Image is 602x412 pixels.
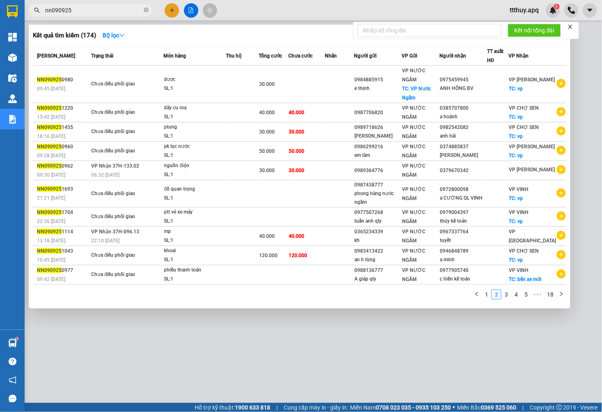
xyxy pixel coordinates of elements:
img: warehouse-icon [8,94,17,103]
div: SL: 1 [164,275,226,284]
div: SL: 1 [164,194,226,203]
img: solution-icon [8,115,17,124]
span: 06:32 [DATE] [91,172,119,178]
span: VP NƯỚC NGẦM [402,144,425,159]
span: TC: vp [509,196,523,201]
span: plus-circle [557,146,566,155]
div: 0374885837 [440,143,487,151]
div: SL: 1 [164,236,226,245]
div: dược [164,75,226,84]
span: message [9,395,16,403]
div: Chưa điều phối giao [91,147,153,156]
div: ANH HỒNG BV [440,84,487,93]
div: 0977 [37,266,89,275]
span: VP Nhận 37H-096.13 [91,229,139,235]
div: 0980 [37,76,89,84]
span: TC: vp [509,257,523,263]
div: Chưa điều phối giao [91,270,153,279]
div: 0986299216 [355,143,401,151]
span: VP CHỢ SEN [509,124,539,130]
img: dashboard-icon [8,33,17,41]
span: 40.000 [259,233,275,239]
span: search [34,7,40,13]
span: VP CHỢ SEN [509,248,539,254]
span: Người nhận [440,53,466,59]
span: Người gửi [354,53,377,59]
input: Tìm tên, số ĐT hoặc mã đơn [45,6,142,15]
div: phong hàng nước ngầm [355,189,401,207]
div: 0385707800 [440,104,487,113]
div: tuấn anh qly [355,217,401,226]
a: 18 [545,290,556,299]
span: VP NƯỚC NGẦM [402,229,425,244]
img: warehouse-icon [8,53,17,62]
span: 13:18 [DATE] [37,238,65,244]
span: 30.000 [289,129,304,135]
button: Kết nối tổng đài [508,24,561,37]
div: SL: 1 [164,151,226,160]
div: 0982542082 [440,123,487,132]
div: e thịnh [355,84,401,93]
span: TC: vp [509,86,523,92]
span: 10:45 [DATE] [37,257,65,263]
span: NN090925 [37,124,62,130]
button: Bộ lọcdown [96,29,131,42]
span: 50.000 [289,148,304,154]
span: [PERSON_NAME] [37,53,75,59]
div: a minh [440,255,487,264]
div: 0983413422 [355,247,401,255]
span: 120.000 [259,253,278,258]
span: notification [9,376,16,384]
span: ••• [531,290,544,299]
div: A giáp qly [355,275,401,283]
span: Chưa cước [288,53,312,59]
div: pk lọc nước [164,142,226,151]
span: NN090925 [37,163,62,169]
span: plus-circle [557,79,566,88]
div: 0984885915 [355,76,401,84]
div: SL: 1 [164,132,226,141]
li: 2 [492,290,501,299]
span: plus-circle [557,269,566,279]
div: an h tùng [355,255,401,264]
span: VP [PERSON_NAME] [509,77,555,83]
div: 0365234339 [355,228,401,236]
div: SL: 1 [164,84,226,93]
li: 18 [544,290,556,299]
span: left [474,292,479,297]
div: 1114 [37,228,89,236]
div: 0988136777 [355,266,401,275]
span: plus-circle [557,231,566,240]
div: 1043 [37,247,89,255]
img: warehouse-icon [8,74,17,83]
div: 0987438777 [355,181,401,189]
span: right [559,292,564,297]
div: 1220 [37,104,89,113]
span: Nhãn [325,53,337,59]
span: plus-circle [557,189,566,198]
span: close [568,24,573,30]
span: close-circle [144,7,149,14]
div: 0979004397 [440,208,487,217]
li: Next 5 Pages [531,290,544,299]
span: VP [PERSON_NAME] [509,167,555,173]
div: c hiền kế toán [440,275,487,283]
span: VP VINH [509,267,528,273]
span: VP Gửi [402,53,417,59]
li: 1 [482,290,492,299]
div: ptung [164,123,226,132]
span: NN090925 [37,77,62,83]
span: NN090925 [37,209,62,215]
span: Kết nối tổng đài [515,26,554,35]
a: 2 [492,290,501,299]
div: SL: 1 [164,217,226,226]
div: 0379670342 [440,166,487,175]
div: tuyết [440,236,487,245]
span: plus-circle [557,165,566,174]
span: 09:42 [DATE] [37,276,65,282]
div: phiếu thanh toán [164,266,226,275]
a: 1 [482,290,491,299]
span: Thu hộ [226,53,242,59]
div: đồ quan trọng [164,185,226,194]
a: 4 [512,290,521,299]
